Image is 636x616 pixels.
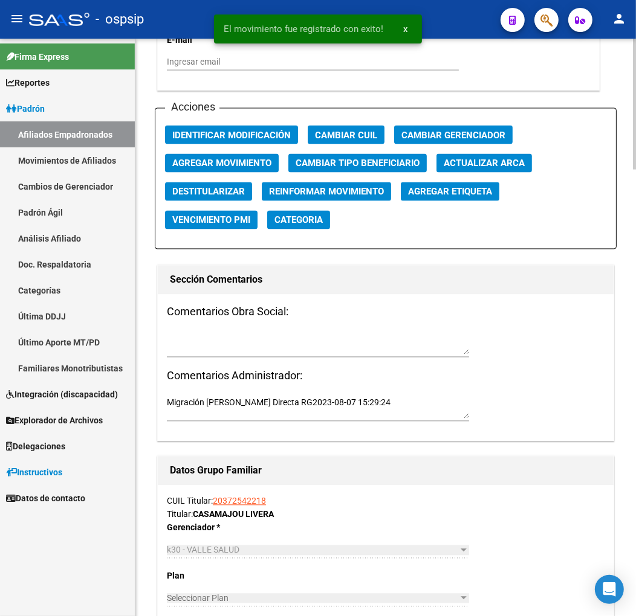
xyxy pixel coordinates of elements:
span: Agregar Etiqueta [408,187,492,197]
span: Explorador de Archivos [6,414,103,427]
span: Seleccionar Plan [167,594,458,604]
span: Destitularizar [172,187,245,197]
span: Datos de contacto [6,492,85,505]
button: Reinformar Movimiento [262,182,391,201]
button: Identificar Modificación [165,126,298,144]
button: Cambiar CUIL [308,126,385,144]
span: x [403,24,407,34]
button: Cambiar Gerenciador [394,126,513,144]
span: Delegaciones [6,440,65,453]
h1: Sección Comentarios [170,271,602,290]
p: Gerenciador * [167,521,298,534]
span: Vencimiento PMI [172,215,250,226]
mat-icon: person [612,11,626,26]
a: 20372542218 [213,496,266,506]
span: Categoria [274,215,323,226]
span: Reportes [6,76,50,89]
button: x [394,18,417,40]
span: Reinformar Movimiento [269,187,384,197]
h1: Datos Grupo Familiar [170,461,602,481]
button: Cambiar Tipo Beneficiario [288,154,427,173]
button: Agregar Etiqueta [401,182,499,201]
button: Categoria [267,211,330,229]
span: Agregar Movimiento [172,158,271,169]
div: Open Intercom Messenger [595,575,624,604]
strong: CASAMAJOU LIVERA [193,510,274,519]
h3: Comentarios Obra Social: [167,304,605,321]
span: k30 - VALLE SALUD [167,545,239,555]
span: Identificar Modificación [172,130,291,141]
span: Actualizar ARCA [444,158,525,169]
p: E-mail [167,33,294,47]
p: Plan [167,569,298,583]
mat-icon: menu [10,11,24,26]
button: Vencimiento PMI [165,211,258,229]
button: Actualizar ARCA [436,154,532,173]
span: Cambiar Gerenciador [401,130,505,141]
span: Firma Express [6,50,69,63]
h3: Acciones [165,99,219,116]
span: Integración (discapacidad) [6,388,118,401]
span: - ospsip [96,6,144,33]
span: El movimiento fue registrado con exito! [224,23,383,35]
span: Cambiar Tipo Beneficiario [296,158,420,169]
button: Agregar Movimiento [165,154,279,173]
button: Destitularizar [165,182,252,201]
span: Cambiar CUIL [315,130,377,141]
span: Instructivos [6,466,62,479]
div: CUIL Titular: Titular: [167,495,605,521]
h3: Comentarios Administrador: [167,368,605,385]
span: Padrón [6,102,45,115]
